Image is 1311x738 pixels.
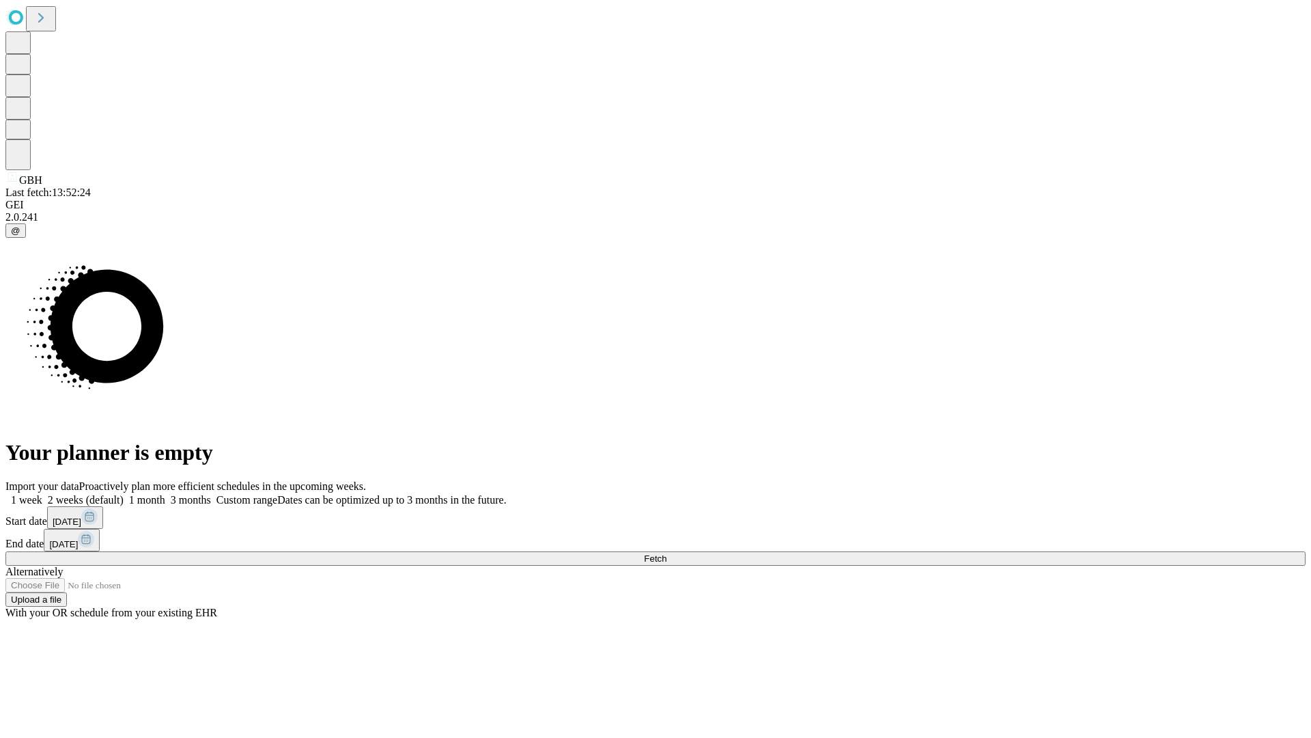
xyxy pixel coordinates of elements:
[11,225,20,236] span: @
[5,480,79,492] span: Import your data
[5,211,1306,223] div: 2.0.241
[44,529,100,551] button: [DATE]
[49,539,78,549] span: [DATE]
[5,529,1306,551] div: End date
[19,174,42,186] span: GBH
[53,517,81,527] span: [DATE]
[79,480,366,492] span: Proactively plan more efficient schedules in the upcoming weeks.
[129,494,165,506] span: 1 month
[5,187,91,198] span: Last fetch: 13:52:24
[5,607,217,618] span: With your OR schedule from your existing EHR
[5,551,1306,566] button: Fetch
[5,592,67,607] button: Upload a file
[47,506,103,529] button: [DATE]
[171,494,211,506] span: 3 months
[5,566,63,577] span: Alternatively
[644,553,666,564] span: Fetch
[277,494,506,506] span: Dates can be optimized up to 3 months in the future.
[5,223,26,238] button: @
[5,506,1306,529] div: Start date
[5,440,1306,465] h1: Your planner is empty
[216,494,277,506] span: Custom range
[5,199,1306,211] div: GEI
[11,494,42,506] span: 1 week
[48,494,124,506] span: 2 weeks (default)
